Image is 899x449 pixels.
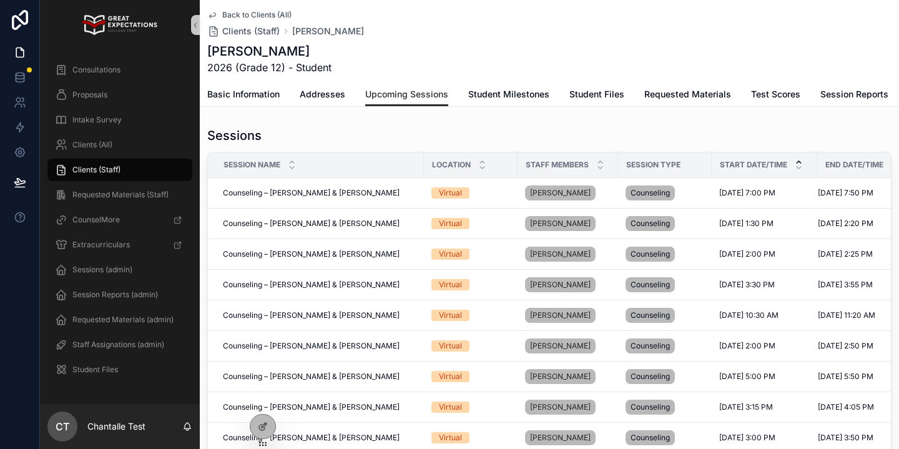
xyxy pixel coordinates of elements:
span: Session Reports [820,88,888,101]
a: Clients (All) [47,134,192,156]
span: Counseling [631,188,670,198]
span: [PERSON_NAME] [530,402,591,412]
div: Virtual [439,432,462,443]
span: [PERSON_NAME] [530,310,591,320]
a: Proposals [47,84,192,106]
span: Location [432,160,471,170]
span: Student Milestones [468,88,549,101]
span: Counseling [631,341,670,351]
a: Test Scores [751,83,800,108]
span: CounselMore [72,215,120,225]
span: Counseling [631,249,670,259]
span: CT [56,419,69,434]
div: Virtual [439,218,462,229]
a: [PERSON_NAME] [525,277,596,292]
span: [DATE] 2:20 PM [818,219,873,229]
a: [PERSON_NAME] [525,216,596,231]
a: Student Files [47,358,192,381]
div: Virtual [439,402,462,413]
span: Consultations [72,65,120,75]
a: [PERSON_NAME] [525,338,596,353]
span: [DATE] 2:25 PM [818,249,873,259]
a: Student Files [569,83,624,108]
span: Requested Materials [644,88,731,101]
span: Back to Clients (All) [222,10,292,20]
a: Basic Information [207,83,280,108]
a: Upcoming Sessions [365,83,448,107]
span: Counseling – [PERSON_NAME] & [PERSON_NAME] [223,249,400,259]
span: Counseling – [PERSON_NAME] & [PERSON_NAME] [223,341,400,351]
img: App logo [82,15,157,35]
span: Extracurriculars [72,240,130,250]
span: Addresses [300,88,345,101]
a: Clients (Staff) [47,159,192,181]
span: End Date/Time [825,160,883,170]
a: CounselMore [47,209,192,231]
span: [DATE] 10:30 AM [719,310,779,320]
span: Sessions (admin) [72,265,132,275]
div: Virtual [439,187,462,199]
span: Counseling – [PERSON_NAME] & [PERSON_NAME] [223,310,400,320]
a: Requested Materials (Staff) [47,184,192,206]
span: [DATE] 4:05 PM [818,402,874,412]
a: Requested Materials (admin) [47,308,192,331]
span: Counseling – [PERSON_NAME] & [PERSON_NAME] [223,219,400,229]
span: [DATE] 3:30 PM [719,280,775,290]
div: Virtual [439,249,462,260]
span: Counseling [631,280,670,290]
span: Counseling – [PERSON_NAME] & [PERSON_NAME] [223,188,400,198]
span: Session Name [224,160,280,170]
a: Addresses [300,83,345,108]
span: [PERSON_NAME] [530,341,591,351]
a: [PERSON_NAME] [525,400,596,415]
a: [PERSON_NAME] [525,369,596,384]
span: Intake Survey [72,115,122,125]
a: Back to Clients (All) [207,10,292,20]
span: [DATE] 2:00 PM [719,249,775,259]
span: Counseling – [PERSON_NAME] & [PERSON_NAME] [223,372,400,382]
a: Student Milestones [468,83,549,108]
a: Extracurriculars [47,234,192,256]
a: [PERSON_NAME] [525,185,596,200]
span: [DATE] 5:00 PM [719,372,775,382]
span: [DATE] 1:30 PM [719,219,774,229]
span: [DATE] 2:50 PM [818,341,873,351]
span: Requested Materials (Staff) [72,190,169,200]
a: [PERSON_NAME] [525,430,596,445]
span: [DATE] 3:15 PM [719,402,773,412]
span: Counseling [631,402,670,412]
div: scrollable content [40,50,200,397]
span: 2026 (Grade 12) - Student [207,60,332,75]
span: Basic Information [207,88,280,101]
span: [DATE] 3:00 PM [719,433,775,443]
span: [DATE] 11:20 AM [818,310,875,320]
span: Student Files [72,365,118,375]
span: [PERSON_NAME] [530,280,591,290]
span: Start Date/Time [720,160,787,170]
span: [PERSON_NAME] [530,372,591,382]
span: Session Reports (admin) [72,290,158,300]
span: [DATE] 5:50 PM [818,372,873,382]
a: Sessions (admin) [47,259,192,281]
div: Virtual [439,340,462,352]
a: Requested Materials [644,83,731,108]
a: Staff Assignations (admin) [47,333,192,356]
a: Session Reports (admin) [47,284,192,306]
span: Staff Assignations (admin) [72,340,164,350]
a: Intake Survey [47,109,192,131]
span: [PERSON_NAME] [530,249,591,259]
p: Chantalle Test [87,420,145,433]
span: [DATE] 7:50 PM [818,188,873,198]
a: [PERSON_NAME] [525,308,596,323]
span: Session Type [626,160,680,170]
span: Clients (Staff) [72,165,120,175]
span: [DATE] 3:50 PM [818,433,873,443]
h1: [PERSON_NAME] [207,42,332,60]
a: [PERSON_NAME] [292,25,364,37]
span: Clients (Staff) [222,25,280,37]
div: Virtual [439,310,462,321]
a: Session Reports [820,83,888,108]
div: Virtual [439,371,462,382]
a: Clients (Staff) [207,25,280,37]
